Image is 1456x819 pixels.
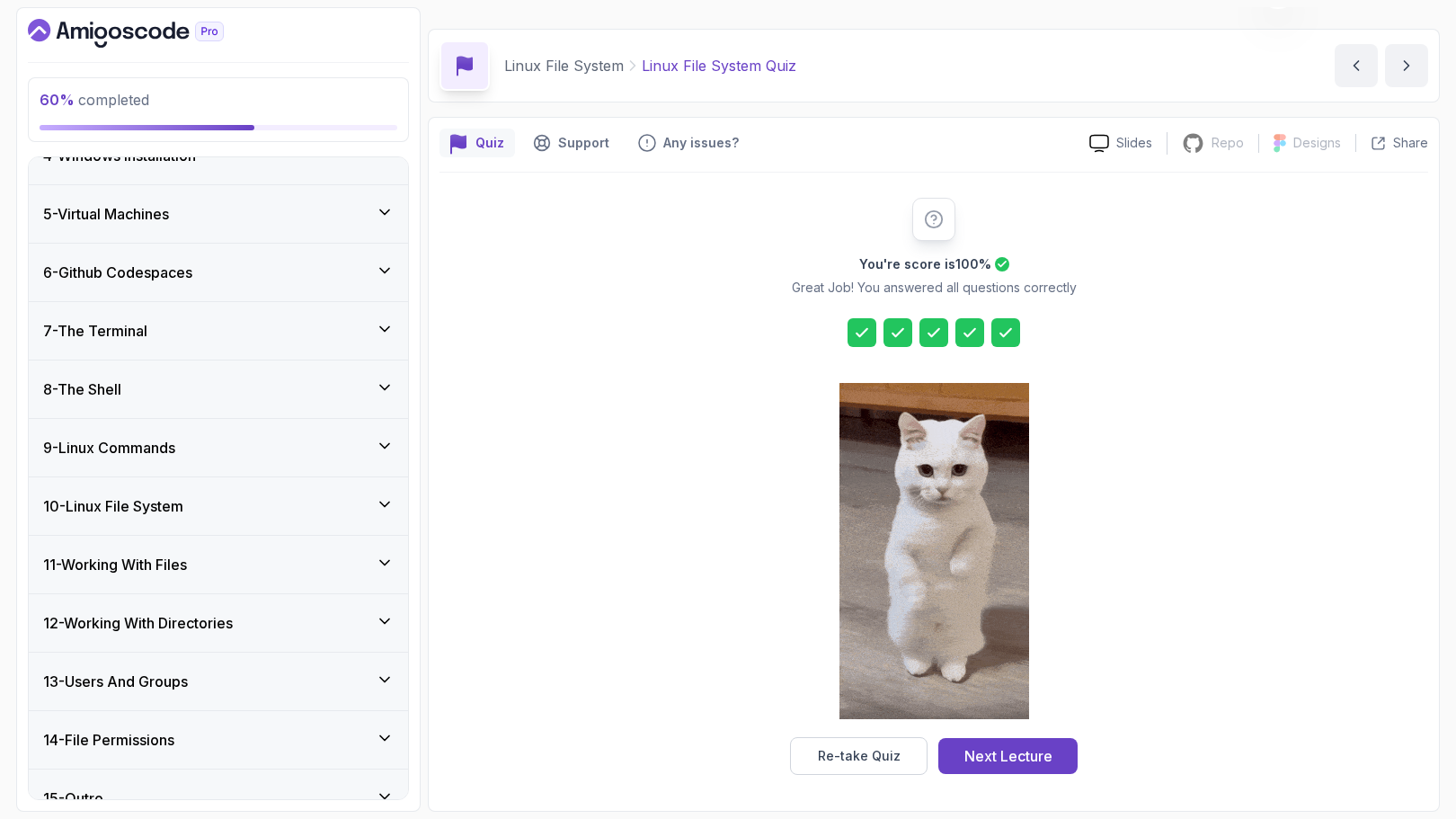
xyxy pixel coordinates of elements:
button: Share [1355,134,1428,152]
button: 8-The Shell [29,361,408,418]
h3: 11 - Working With Files [43,554,187,575]
button: Next Lecture [938,738,1078,774]
button: previous content [1335,44,1378,87]
button: 9-Linux Commands [29,419,408,476]
p: Quiz [475,134,504,152]
h3: 6 - Github Codespaces [43,262,192,283]
button: 14-File Permissions [29,711,408,769]
img: cool-cat [839,383,1029,719]
button: 12-Working With Directories [29,594,408,652]
p: Designs [1293,134,1341,152]
button: 7-The Terminal [29,302,408,360]
div: Re-take Quiz [818,747,901,765]
a: Slides [1075,134,1167,153]
button: 5-Virtual Machines [29,185,408,243]
h3: 8 - The Shell [43,378,121,400]
p: Great Job! You answered all questions correctly [792,279,1077,297]
span: 60 % [40,91,75,109]
button: next content [1385,44,1428,87]
p: Repo [1212,134,1244,152]
p: Linux File System [504,55,624,76]
h3: 9 - Linux Commands [43,437,175,458]
p: Any issues? [663,134,739,152]
button: 13-Users And Groups [29,653,408,710]
button: 6-Github Codespaces [29,244,408,301]
button: Re-take Quiz [790,737,928,775]
div: Next Lecture [964,745,1052,767]
h3: 14 - File Permissions [43,729,174,751]
button: quiz button [439,129,515,157]
h3: 10 - Linux File System [43,495,183,517]
button: Support button [522,129,620,157]
p: Support [558,134,609,152]
h3: 5 - Virtual Machines [43,203,169,225]
span: completed [40,91,149,109]
button: 10-Linux File System [29,477,408,535]
button: 11-Working With Files [29,536,408,593]
h2: You're score is 100 % [859,255,991,273]
h3: 13 - Users And Groups [43,671,188,692]
p: Share [1393,134,1428,152]
button: Feedback button [627,129,750,157]
h3: 15 - Outro [43,788,103,809]
p: Linux File System Quiz [642,55,796,76]
h3: 12 - Working With Directories [43,612,233,634]
p: Slides [1116,134,1152,152]
a: Dashboard [28,19,265,48]
h3: 7 - The Terminal [43,320,147,342]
